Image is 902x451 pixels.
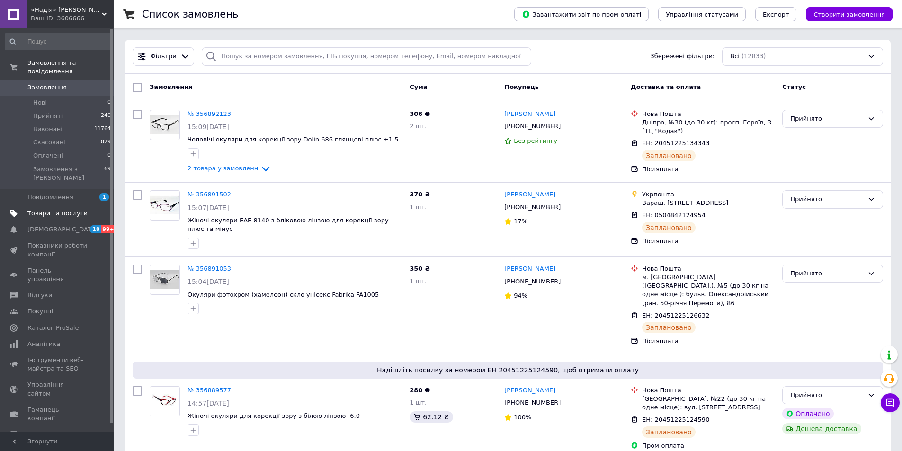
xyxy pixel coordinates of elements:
[514,414,531,421] span: 100%
[650,52,714,61] span: Збережені фільтри:
[642,212,706,219] span: ЕН: 0504842124954
[502,120,563,133] div: [PHONE_NUMBER]
[642,273,775,308] div: м. [GEOGRAPHIC_DATA] ([GEOGRAPHIC_DATA].), №5 (до 30 кг на одне місце ): бульв. Олександрійський ...
[782,423,861,434] div: Дешева доставка
[150,265,180,295] a: Фото товару
[188,217,389,233] span: Жіночі окуляри EAE 8140 з бліковою лінзою для корекції зору плюс та мінус
[188,278,229,285] span: 15:04[DATE]
[101,112,111,120] span: 240
[642,322,696,333] div: Заплановано
[410,411,453,423] div: 62.12 ₴
[90,225,101,233] span: 18
[790,195,864,204] div: Прийнято
[790,114,864,124] div: Прийнято
[107,151,111,160] span: 0
[514,137,557,144] span: Без рейтингу
[27,430,52,439] span: Маркет
[642,395,775,412] div: [GEOGRAPHIC_DATA], №22 (до 30 кг на одне місце): вул. [STREET_ADDRESS]
[642,118,775,135] div: Дніпро, №30 (до 30 кг): просп. Героїв, 3 (ТЦ "Кодак")
[150,387,179,416] img: Фото товару
[642,312,709,319] span: ЕН: 20451225126632
[27,291,52,300] span: Відгуки
[33,98,47,107] span: Нові
[790,390,864,400] div: Прийнято
[150,195,179,215] img: Фото товару
[410,83,427,90] span: Cума
[5,33,112,50] input: Пошук
[188,165,260,172] span: 2 товара у замовленні
[188,204,229,212] span: 15:07[DATE]
[142,9,238,20] h1: Список замовлень
[755,7,797,21] button: Експорт
[782,83,806,90] span: Статус
[763,11,789,18] span: Експорт
[202,47,531,66] input: Пошук за номером замовлення, ПІБ покупця, номером телефону, Email, номером накладної
[410,277,427,284] span: 1 шт.
[150,83,192,90] span: Замовлення
[642,150,696,161] div: Заплановано
[188,136,398,143] a: Чоловічі окуляри для корекції зору Dolin 686 глянцеві плюс +1.5
[101,138,111,147] span: 829
[33,151,63,160] span: Оплачені
[881,393,900,412] button: Чат з покупцем
[642,222,696,233] div: Заплановано
[150,386,180,416] a: Фото товару
[514,7,649,21] button: Завантажити звіт по пром-оплаті
[806,7,893,21] button: Створити замовлення
[410,399,427,406] span: 1 шт.
[642,237,775,246] div: Післяплата
[504,265,555,274] a: [PERSON_NAME]
[813,11,885,18] span: Створити замовлення
[33,138,65,147] span: Скасовані
[150,270,179,289] img: Фото товару
[514,218,527,225] span: 17%
[502,275,563,288] div: [PHONE_NUMBER]
[150,190,180,221] a: Фото товару
[790,269,864,279] div: Прийнято
[642,110,775,118] div: Нова Пошта
[150,115,179,134] img: Фото товару
[642,337,775,345] div: Післяплата
[94,125,111,133] span: 11764
[188,387,231,394] a: № 356889577
[188,110,231,117] a: № 356892123
[410,203,427,211] span: 1 шт.
[27,266,88,283] span: Панель управління
[31,14,114,23] div: Ваш ID: 3606666
[27,356,88,373] span: Інструменти веб-майстра та SEO
[27,241,88,258] span: Показники роботи компанії
[642,190,775,199] div: Укрпошта
[642,442,775,450] div: Пром-оплата
[658,7,746,21] button: Управління статусами
[188,191,231,198] a: № 356891502
[107,98,111,107] span: 0
[33,165,104,182] span: Замовлення з [PERSON_NAME]
[151,52,177,61] span: Фільтри
[27,406,88,423] span: Гаманець компанії
[642,165,775,174] div: Післяплата
[666,11,738,18] span: Управління статусами
[27,307,53,316] span: Покупці
[27,324,79,332] span: Каталог ProSale
[27,340,60,348] span: Аналітика
[101,225,116,233] span: 99+
[27,59,114,76] span: Замовлення та повідомлення
[27,193,73,202] span: Повідомлення
[504,386,555,395] a: [PERSON_NAME]
[188,412,360,419] a: Жіночі окуляри для корекції зору з білою лінзою -6.0
[504,110,555,119] a: [PERSON_NAME]
[188,265,231,272] a: № 356891053
[31,6,102,14] span: «Надія» Інтернет-Магазин
[410,191,430,198] span: 370 ₴
[502,201,563,213] div: [PHONE_NUMBER]
[136,365,879,375] span: Надішліть посилку за номером ЕН 20451225124590, щоб отримати оплату
[642,199,775,207] div: Вараш, [STREET_ADDRESS]
[188,399,229,407] span: 14:57[DATE]
[522,10,641,18] span: Завантажити звіт по пром-оплаті
[796,10,893,18] a: Створити замовлення
[188,291,379,298] a: Окуляри фотохром (хамелеон) скло унісекс Fabrika FA1005
[782,408,833,419] div: Оплачено
[631,83,701,90] span: Доставка та оплата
